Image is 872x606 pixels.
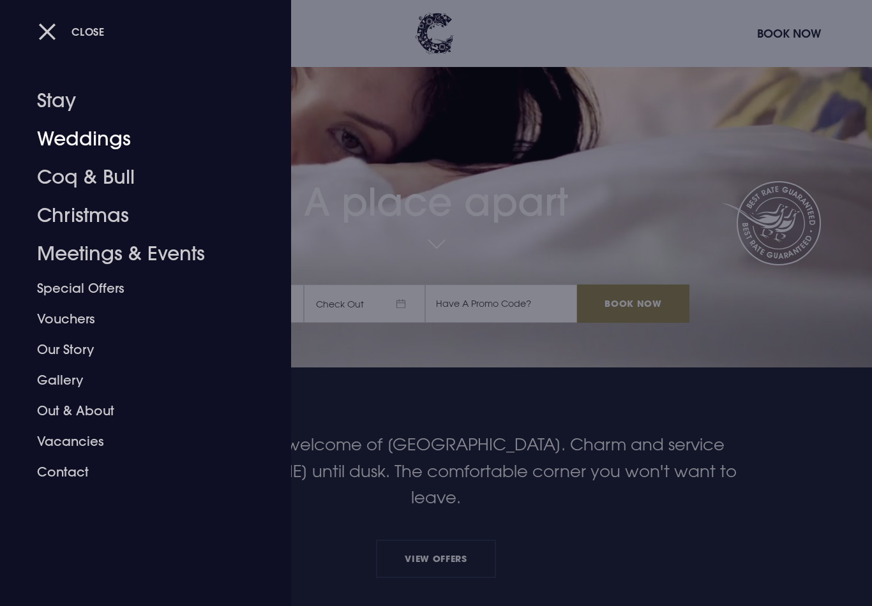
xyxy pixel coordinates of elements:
a: Gallery [37,365,239,395]
a: Weddings [37,120,239,158]
a: Coq & Bull [37,158,239,196]
a: Contact [37,457,239,487]
a: Special Offers [37,273,239,304]
a: Stay [37,82,239,120]
a: Out & About [37,395,239,426]
button: Close [38,18,105,45]
a: Vouchers [37,304,239,334]
a: Our Story [37,334,239,365]
a: Meetings & Events [37,235,239,273]
a: Christmas [37,196,239,235]
a: Vacancies [37,426,239,457]
span: Close [71,25,105,38]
